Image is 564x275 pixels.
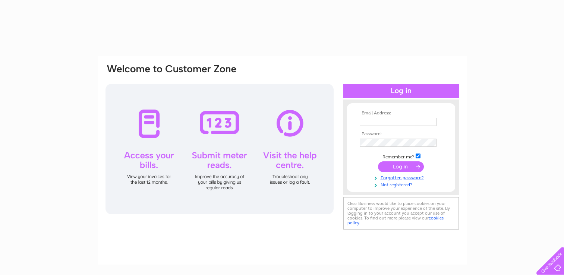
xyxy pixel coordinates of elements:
div: Clear Business would like to place cookies on your computer to improve your experience of the sit... [343,197,459,230]
a: Not registered? [360,181,444,188]
a: Forgotten password? [360,174,444,181]
input: Submit [378,161,424,172]
th: Password: [358,132,444,137]
a: cookies policy [347,215,444,225]
th: Email Address: [358,111,444,116]
td: Remember me? [358,152,444,160]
